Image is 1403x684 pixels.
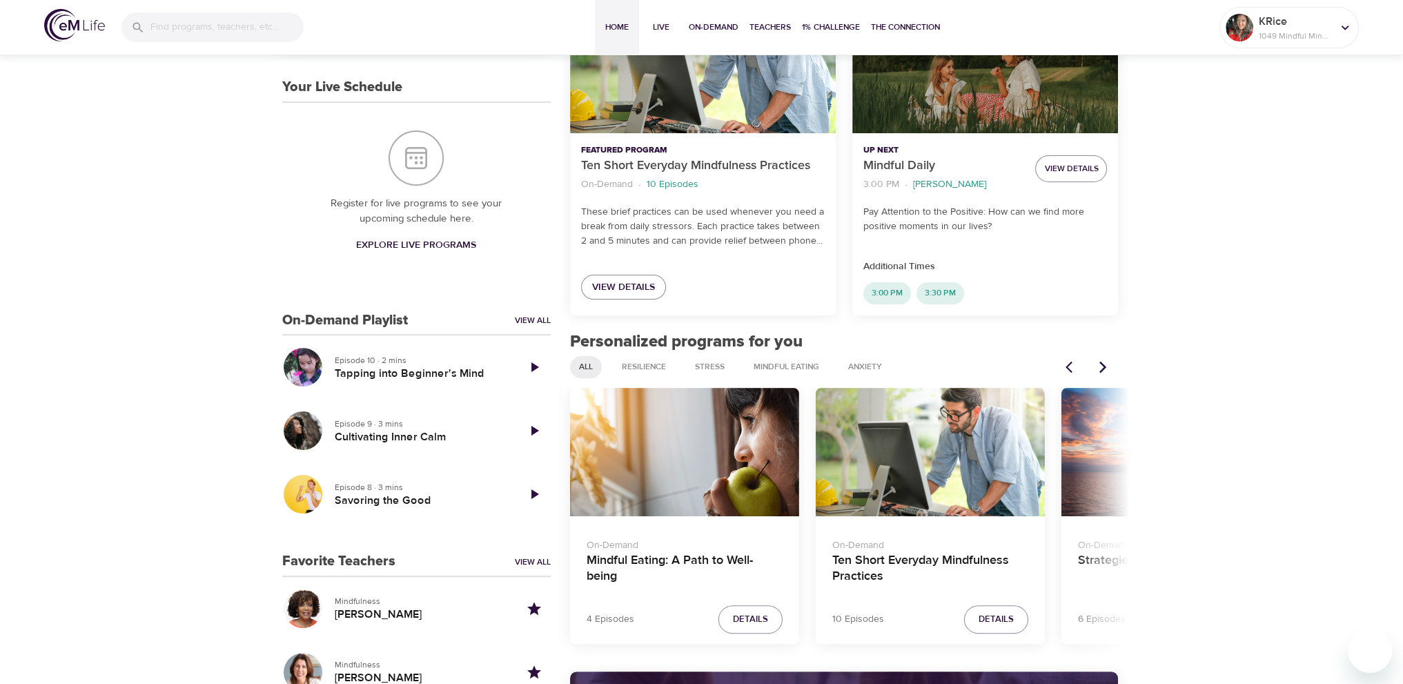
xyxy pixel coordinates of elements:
p: 4 Episodes [587,612,634,627]
span: All [571,361,601,373]
h5: Cultivating Inner Calm [335,430,507,444]
div: Mindful Eating [745,356,828,378]
button: Mindful Eating: A Path to Well-being [570,388,799,517]
a: Explore Live Programs [351,233,482,258]
p: Up Next [863,144,1024,157]
img: logo [44,9,105,41]
h5: [PERSON_NAME] [335,607,507,622]
button: Ten Short Everyday Mindfulness Practices [816,388,1045,517]
span: 1% Challenge [802,20,860,35]
h4: Ten Short Everyday Mindfulness Practices [832,553,1028,586]
button: Details [964,605,1028,634]
p: Episode 10 · 2 mins [335,354,507,367]
iframe: Button to launch messaging window [1348,629,1392,673]
img: Your Live Schedule [389,130,444,186]
button: Savoring the Good [282,473,324,515]
button: Next items [1088,352,1118,382]
p: Episode 9 · 3 mins [335,418,507,430]
p: [PERSON_NAME] [913,177,986,192]
a: Play Episode [518,351,551,384]
span: Explore Live Programs [356,237,476,254]
button: Details [718,605,783,634]
p: Register for live programs to see your upcoming schedule here. [310,196,523,227]
a: View All [515,556,551,568]
div: Resilience [613,356,675,378]
p: Pay Attention to the Positive: How can we find more positive moments in our lives? [863,205,1107,234]
span: 3:00 PM [863,287,911,299]
div: 3:00 PM [863,282,911,304]
p: Featured Program [581,144,825,157]
button: Strategies to Reduce Stress [1061,388,1291,517]
p: 1049 Mindful Minutes [1259,30,1332,42]
p: 3:00 PM [863,177,899,192]
div: 3:30 PM [916,282,964,304]
span: Mindful Eating [745,361,827,373]
p: On-Demand [581,177,633,192]
button: Cultivating Inner Calm [282,410,324,451]
button: Tapping into Beginner's Mind [282,346,324,388]
h4: Strategies to Reduce Stress [1078,553,1274,586]
span: Stress [687,361,733,373]
p: 10 Episodes [832,612,884,627]
nav: breadcrumb [863,175,1024,194]
span: Teachers [749,20,791,35]
span: Details [733,612,768,627]
p: 6 Episodes [1078,612,1126,627]
li: · [905,175,907,194]
p: On-Demand [587,533,783,553]
h5: Tapping into Beginner's Mind [335,367,507,381]
h3: Your Live Schedule [282,79,402,95]
p: Ten Short Everyday Mindfulness Practices [581,157,825,175]
div: Anxiety [839,356,891,378]
p: These brief practices can be used whenever you need a break from daily stressors. Each practice t... [581,205,825,248]
a: View All [515,315,551,326]
button: Previous items [1057,352,1088,382]
p: 10 Episodes [647,177,698,192]
span: Anxiety [840,361,890,373]
p: On-Demand [1078,533,1274,553]
span: 3:30 PM [916,287,964,299]
div: Stress [686,356,734,378]
p: On-Demand [832,533,1028,553]
input: Find programs, teachers, etc... [150,12,304,42]
button: Profile for Janet Alston Jackson [282,588,324,629]
h3: On-Demand Playlist [282,313,408,329]
button: View Details [1035,155,1107,182]
p: KRice [1259,13,1332,30]
li: · [638,175,641,194]
span: The Connection [871,20,940,35]
p: Mindfulness [335,595,507,607]
h2: Personalized programs for you [570,332,1119,352]
span: View Details [1044,162,1098,176]
span: Live [645,20,678,35]
a: Play Episode [518,414,551,447]
h4: Mindful Eating: A Path to Well-being [587,553,783,586]
span: On-Demand [689,20,738,35]
nav: breadcrumb [581,175,825,194]
span: Home [600,20,634,35]
span: Resilience [614,361,674,373]
a: View Details [581,275,666,300]
p: Mindfulness [335,658,507,671]
p: Episode 8 · 3 mins [335,481,507,494]
p: Additional Times [863,260,1107,274]
p: Mindful Daily [863,157,1024,175]
div: All [570,356,602,378]
a: Play Episode [518,478,551,511]
img: Remy Sharp [1226,14,1253,41]
span: Details [979,612,1014,627]
h3: Favorite Teachers [282,554,395,569]
span: View Details [592,279,655,296]
h5: Savoring the Good [335,494,507,508]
